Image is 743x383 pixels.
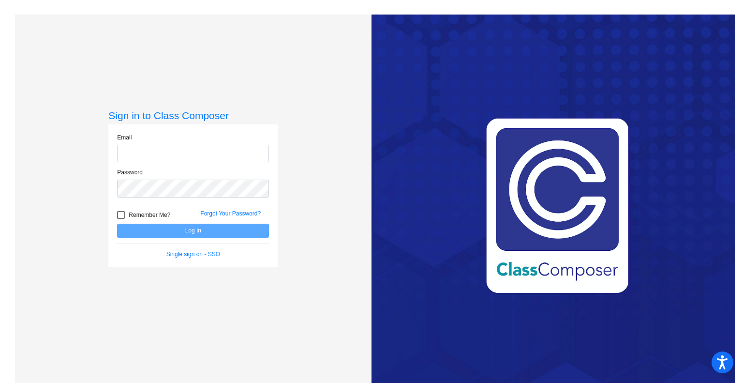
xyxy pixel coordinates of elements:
h3: Sign in to Class Composer [108,109,278,122]
a: Forgot Your Password? [200,210,261,217]
label: Email [117,133,132,142]
span: Remember Me? [129,209,170,221]
a: Single sign on - SSO [166,251,220,258]
button: Log In [117,224,269,238]
label: Password [117,168,143,177]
